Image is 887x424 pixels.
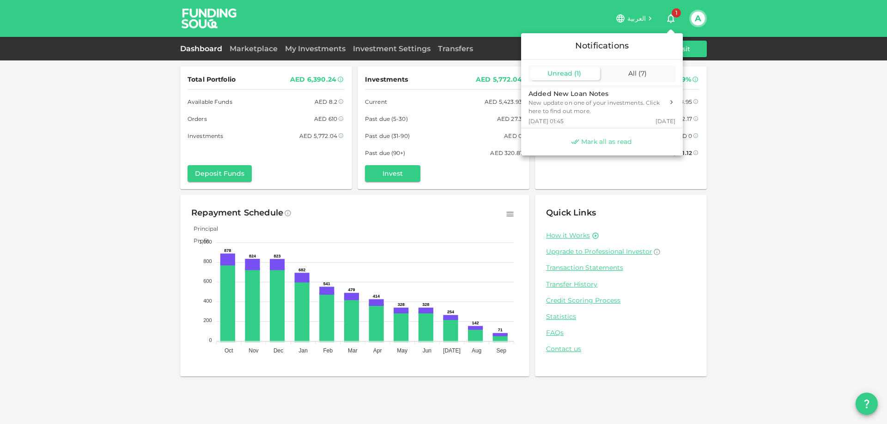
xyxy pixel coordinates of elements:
div: New update on one of your investments. Click here to find out more. [529,99,664,115]
span: Mark all as read [581,137,632,146]
span: ( 1 ) [574,69,581,78]
span: [DATE] 01:45 [529,117,564,125]
span: Unread [547,69,572,78]
span: All [628,69,637,78]
span: [DATE] [656,117,675,125]
div: Added New Loan Notes [529,89,664,99]
span: ( 7 ) [638,69,647,78]
span: Notifications [575,41,629,51]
